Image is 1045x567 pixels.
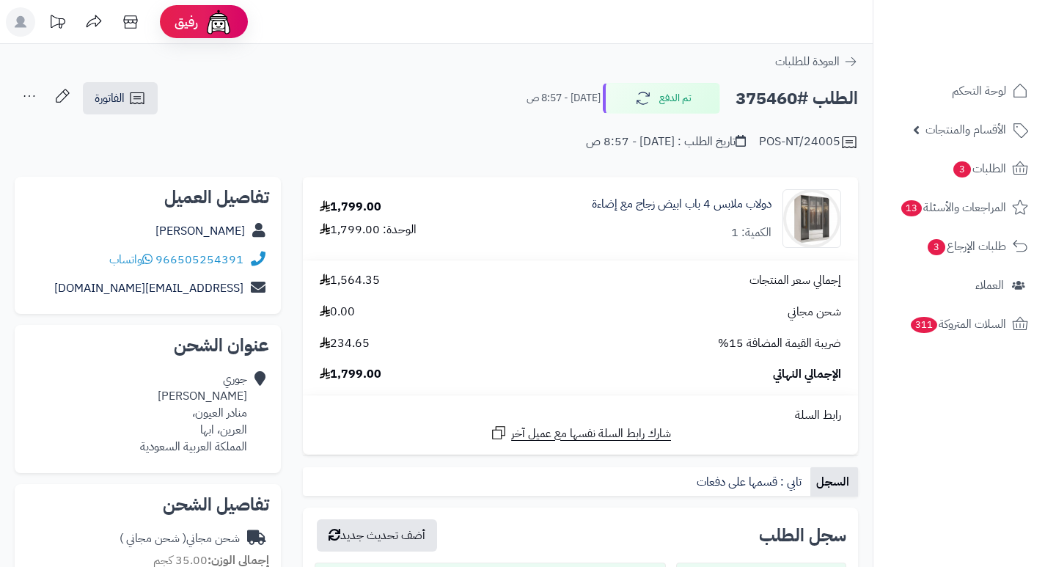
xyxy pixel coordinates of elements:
[95,89,125,107] span: الفاتورة
[592,196,771,213] a: دولاب ملابس 4 باب ابيض زجاج مع إضاءة
[909,314,1006,334] span: السلات المتروكة
[975,275,1004,296] span: العملاء
[952,81,1006,101] span: لوحة التحكم
[26,496,269,513] h2: تفاصيل الشحن
[317,519,437,552] button: أضف تحديث جديد
[586,133,746,150] div: تاريخ الطلب : [DATE] - 8:57 ص
[759,527,846,544] h3: سجل الطلب
[901,200,923,217] span: 13
[83,82,158,114] a: الفاتورة
[26,189,269,206] h2: تفاصيل العميل
[120,530,240,547] div: شحن مجاني
[320,335,370,352] span: 234.65
[309,407,852,424] div: رابط السلة
[945,15,1031,46] img: logo-2.png
[788,304,841,321] span: شحن مجاني
[320,222,417,238] div: الوحدة: 1,799.00
[900,197,1006,218] span: المراجعات والأسئلة
[603,83,720,114] button: تم الدفع
[882,229,1036,264] a: طلبات الإرجاع3
[511,425,671,442] span: شارك رابط السلة نفسها مع عميل آخر
[952,158,1006,179] span: الطلبات
[39,7,76,40] a: تحديثات المنصة
[926,236,1006,257] span: طلبات الإرجاع
[718,335,841,352] span: ضريبة القيمة المضافة 15%
[320,366,381,383] span: 1,799.00
[140,371,247,455] div: جوري [PERSON_NAME] منادر العيون، العرين، ابها المملكة العربية السعودية
[736,84,858,114] h2: الطلب #375460
[26,337,269,354] h2: عنوان الشحن
[759,133,858,151] div: POS-NT/24005
[882,268,1036,303] a: العملاء
[204,7,233,37] img: ai-face.png
[320,199,381,216] div: 1,799.00
[109,251,153,268] a: واتساب
[927,238,946,256] span: 3
[909,316,938,334] span: 311
[783,189,840,248] img: 1742133300-110103010020.1-90x90.jpg
[773,366,841,383] span: الإجمالي النهائي
[953,161,972,178] span: 3
[775,53,840,70] span: العودة للطلبات
[882,190,1036,225] a: المراجعات والأسئلة13
[527,91,601,106] small: [DATE] - 8:57 ص
[775,53,858,70] a: العودة للطلبات
[175,13,198,31] span: رفيق
[490,424,671,442] a: شارك رابط السلة نفسها مع عميل آخر
[882,151,1036,186] a: الطلبات3
[155,222,245,240] a: [PERSON_NAME]
[691,467,810,497] a: تابي : قسمها على دفعات
[810,467,858,497] a: السجل
[882,307,1036,342] a: السلات المتروكة311
[320,272,380,289] span: 1,564.35
[749,272,841,289] span: إجمالي سعر المنتجات
[731,224,771,241] div: الكمية: 1
[54,279,243,297] a: [EMAIL_ADDRESS][DOMAIN_NAME]
[882,73,1036,109] a: لوحة التحكم
[925,120,1006,140] span: الأقسام والمنتجات
[155,251,243,268] a: 966505254391
[320,304,355,321] span: 0.00
[120,530,186,547] span: ( شحن مجاني )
